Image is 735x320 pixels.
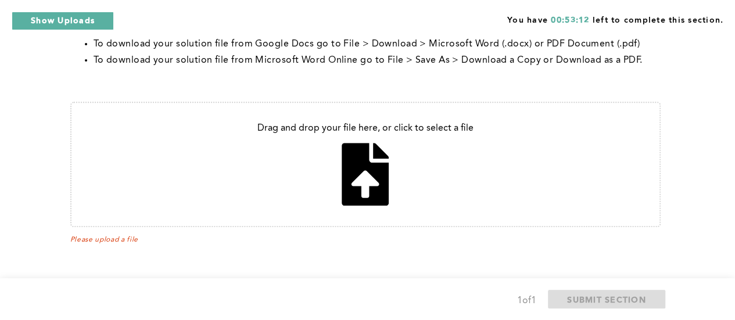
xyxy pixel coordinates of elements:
div: 1 of 1 [517,293,536,309]
button: SUBMIT SECTION [548,290,665,308]
button: Show Uploads [12,12,114,30]
span: 00:53:12 [551,16,589,24]
span: SUBMIT SECTION [567,294,646,305]
span: Please upload a file [70,236,661,244]
span: You have left to complete this section. [507,12,723,26]
li: To download your solution file from Microsoft Word Online go to File > Save As > Download a Copy ... [94,52,661,69]
li: To download your solution file from Google Docs go to File > Download > Microsoft Word (.docx) or... [94,36,661,52]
